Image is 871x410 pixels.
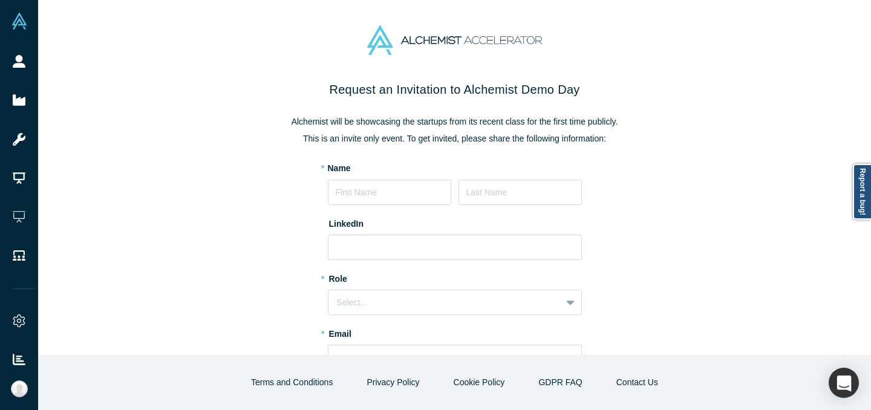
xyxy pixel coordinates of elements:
[604,372,671,393] button: Contact Us
[337,296,553,309] div: Select...
[328,268,582,285] label: Role
[441,372,518,393] button: Cookie Policy
[354,372,432,393] button: Privacy Policy
[367,25,541,55] img: Alchemist Accelerator Logo
[328,324,582,340] label: Email
[853,164,871,220] a: Report a bug!
[526,372,595,393] a: GDPR FAQ
[238,372,345,393] button: Terms and Conditions
[201,116,709,128] p: Alchemist will be showcasing the startups from its recent class for the first time publicly.
[11,13,28,30] img: Alchemist Vault Logo
[458,180,582,205] input: Last Name
[328,213,364,230] label: LinkedIn
[201,132,709,145] p: This is an invite only event. To get invited, please share the following information:
[328,180,451,205] input: First Name
[11,380,28,397] img: Ally Hoang's Account
[328,162,351,175] label: Name
[201,80,709,99] h2: Request an Invitation to Alchemist Demo Day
